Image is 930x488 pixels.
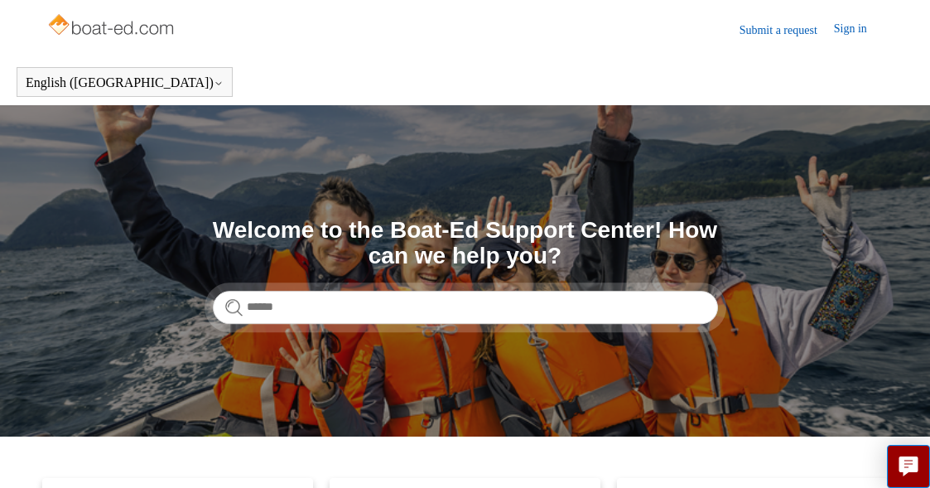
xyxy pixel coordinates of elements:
button: Live chat [887,445,930,488]
img: Boat-Ed Help Center home page [46,10,178,43]
input: Search [213,291,718,324]
button: English ([GEOGRAPHIC_DATA]) [26,75,224,90]
h1: Welcome to the Boat-Ed Support Center! How can we help you? [213,218,718,269]
a: Sign in [834,20,884,40]
a: Submit a request [740,22,834,39]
